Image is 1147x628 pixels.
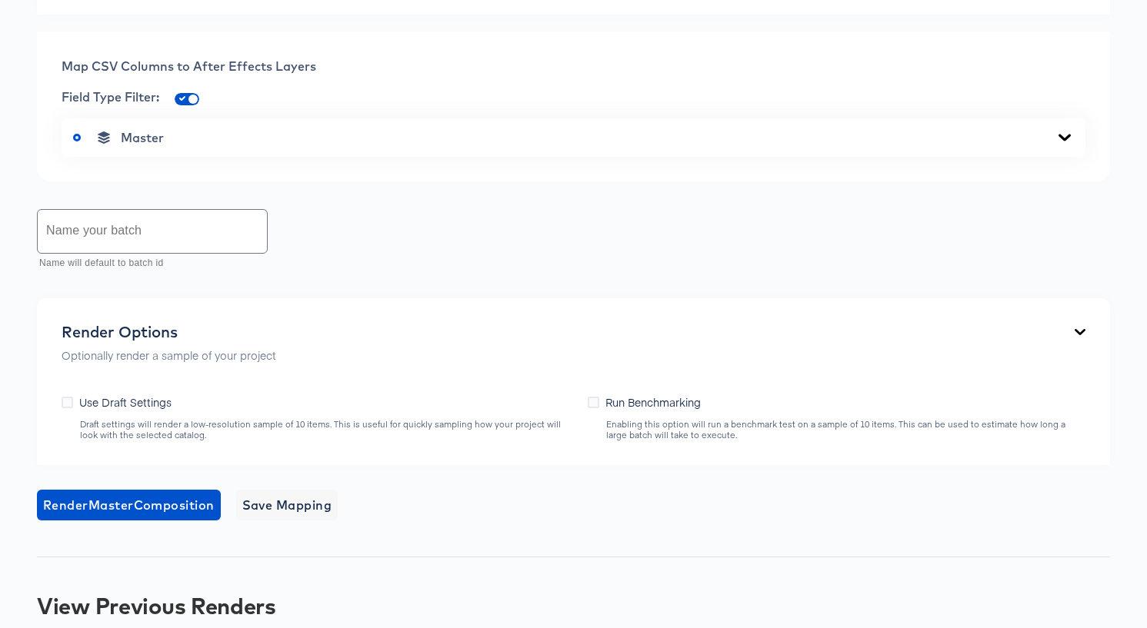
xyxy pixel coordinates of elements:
[39,256,257,271] p: Name will default to batch id
[37,593,1110,618] div: View Previous Renders
[79,419,572,440] div: Draft settings will render a low-resolution sample of 10 items. This is useful for quickly sampli...
[62,89,159,105] span: Field Type Filter:
[121,130,164,145] span: Master
[37,490,221,520] button: RenderMasterComposition
[79,394,172,410] span: Use Draft Settings
[242,494,332,516] span: Save Mapping
[62,323,276,341] div: Render Options
[236,490,338,520] button: Save Mapping
[605,419,1085,440] div: Enabling this option will run a benchmark test on a sample of 10 items. This can be used to estim...
[62,347,276,363] p: Optionally render a sample of your project
[605,394,701,410] span: Run Benchmarking
[62,58,316,74] span: Map CSV Columns to After Effects Layers
[43,494,215,516] span: Render Master Composition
